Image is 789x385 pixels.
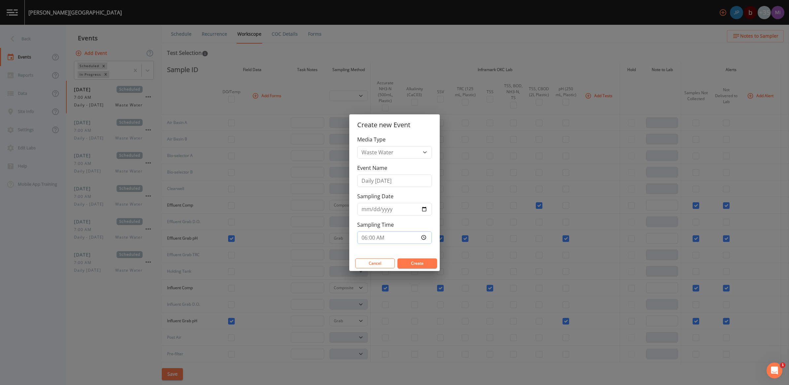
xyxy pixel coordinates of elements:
label: Media Type [357,135,386,143]
button: Cancel [355,258,395,268]
label: Sampling Date [357,192,394,200]
h2: Create new Event [349,114,440,135]
label: Sampling Time [357,221,394,229]
label: Event Name [357,164,387,172]
button: Create [397,258,437,268]
span: 1 [780,363,785,368]
iframe: Intercom live chat [767,363,782,378]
